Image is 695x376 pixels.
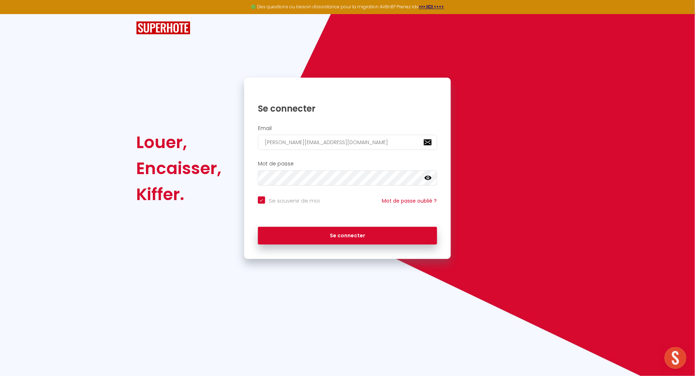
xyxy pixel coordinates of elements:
h2: Email [258,125,437,131]
div: Louer, [136,129,221,155]
h2: Mot de passe [258,161,437,167]
button: Se connecter [258,227,437,245]
a: >>> ICI <<<< [419,4,444,10]
div: Kiffer. [136,181,221,207]
div: Ouvrir le chat [665,347,686,369]
a: Mot de passe oublié ? [382,197,437,204]
input: Ton Email [258,135,437,150]
div: Encaisser, [136,155,221,181]
img: SuperHote logo [136,21,190,35]
h1: Se connecter [258,103,437,114]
